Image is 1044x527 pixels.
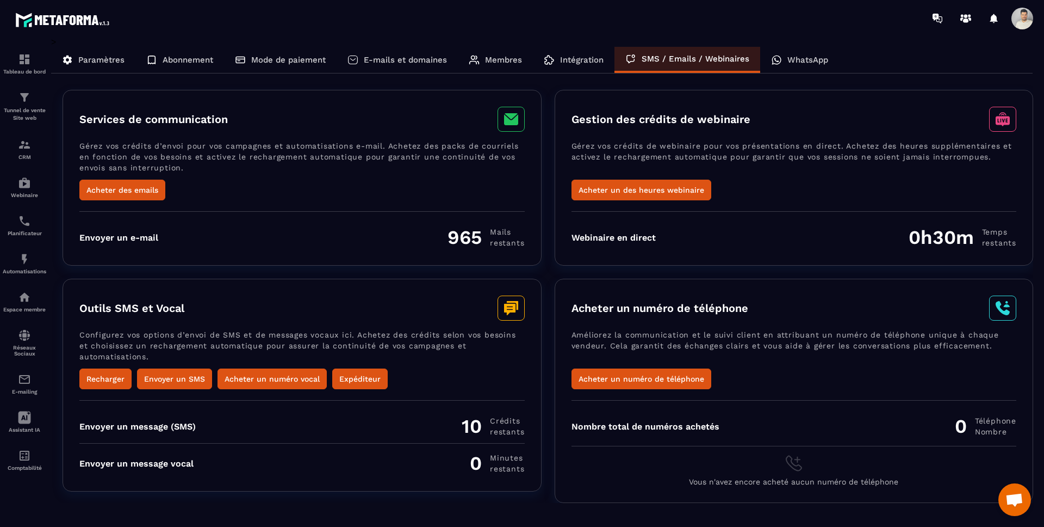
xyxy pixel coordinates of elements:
p: Configurez vos options d’envoi de SMS et de messages vocaux ici. Achetez des crédits selon vos be... [79,329,525,369]
div: Envoyer un message (SMS) [79,421,196,432]
img: logo [15,10,113,30]
p: E-mailing [3,389,46,395]
span: Crédits [490,415,524,426]
span: restants [490,463,524,474]
img: formation [18,53,31,66]
p: Membres [485,55,522,65]
p: Intégration [560,55,604,65]
div: Nombre total de numéros achetés [571,421,719,432]
p: Gérez vos crédits de webinaire pour vos présentations en direct. Achetez des heures supplémentair... [571,140,1017,180]
img: scheduler [18,215,31,228]
a: formationformationTableau de bord [3,45,46,83]
span: Vous n'avez encore acheté aucun numéro de téléphone [689,477,898,486]
a: Assistant IA [3,403,46,441]
img: formation [18,91,31,104]
a: emailemailE-mailing [3,365,46,403]
div: 965 [448,226,524,249]
p: Abonnement [163,55,213,65]
img: accountant [18,449,31,462]
div: > [51,36,1033,503]
button: Recharger [79,369,132,389]
span: restants [982,237,1016,248]
a: formationformationTunnel de vente Site web [3,83,46,130]
a: formationformationCRM [3,130,46,168]
div: 10 [462,415,524,438]
div: 0 [955,415,1016,438]
div: Envoyer un message vocal [79,458,194,469]
button: Envoyer un SMS [137,369,212,389]
p: CRM [3,154,46,160]
p: Comptabilité [3,465,46,471]
div: Envoyer un e-mail [79,232,158,243]
a: social-networksocial-networkRéseaux Sociaux [3,321,46,365]
p: Mode de paiement [251,55,326,65]
p: Assistant IA [3,427,46,433]
div: 0 [470,452,524,475]
p: Automatisations [3,268,46,274]
p: Paramètres [78,55,125,65]
h3: Outils SMS et Vocal [79,302,184,315]
p: Tunnel de vente Site web [3,107,46,122]
div: Ouvrir le chat [998,483,1031,516]
p: WhatsApp [787,55,828,65]
img: formation [18,138,31,151]
img: automations [18,253,31,266]
h3: Acheter un numéro de téléphone [571,302,748,315]
span: Mails [490,226,524,237]
button: Acheter un des heures webinaire [571,180,711,200]
p: Réseaux Sociaux [3,345,46,357]
button: Acheter un numéro vocal [217,369,327,389]
a: automationsautomationsEspace membre [3,283,46,321]
h3: Services de communication [79,113,228,126]
div: 0h30m [909,226,1016,249]
p: Planificateur [3,230,46,236]
span: Nombre [975,426,1016,437]
p: Espace membre [3,307,46,312]
a: accountantaccountantComptabilité [3,441,46,479]
button: Acheter un numéro de téléphone [571,369,711,389]
span: Temps [982,226,1016,237]
p: Webinaire [3,192,46,198]
img: email [18,373,31,386]
a: automationsautomationsAutomatisations [3,244,46,283]
button: Acheter des emails [79,180,165,200]
p: Tableau de bord [3,69,46,75]
a: automationsautomationsWebinaire [3,168,46,206]
p: Gérez vos crédits d’envoi pour vos campagnes et automatisations e-mail. Achetez des packs de cour... [79,140,525,180]
div: Webinaire en direct [571,232,656,243]
span: minutes [490,452,524,463]
p: SMS / Emails / Webinaires [642,54,749,64]
span: restants [490,237,524,248]
img: automations [18,176,31,189]
button: Expéditeur [332,369,388,389]
span: restants [490,426,524,437]
p: E-mails et domaines [364,55,447,65]
h3: Gestion des crédits de webinaire [571,113,750,126]
img: automations [18,291,31,304]
p: Améliorez la communication et le suivi client en attribuant un numéro de téléphone unique à chaqu... [571,329,1017,369]
a: schedulerschedulerPlanificateur [3,206,46,244]
span: Téléphone [975,415,1016,426]
img: social-network [18,329,31,342]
